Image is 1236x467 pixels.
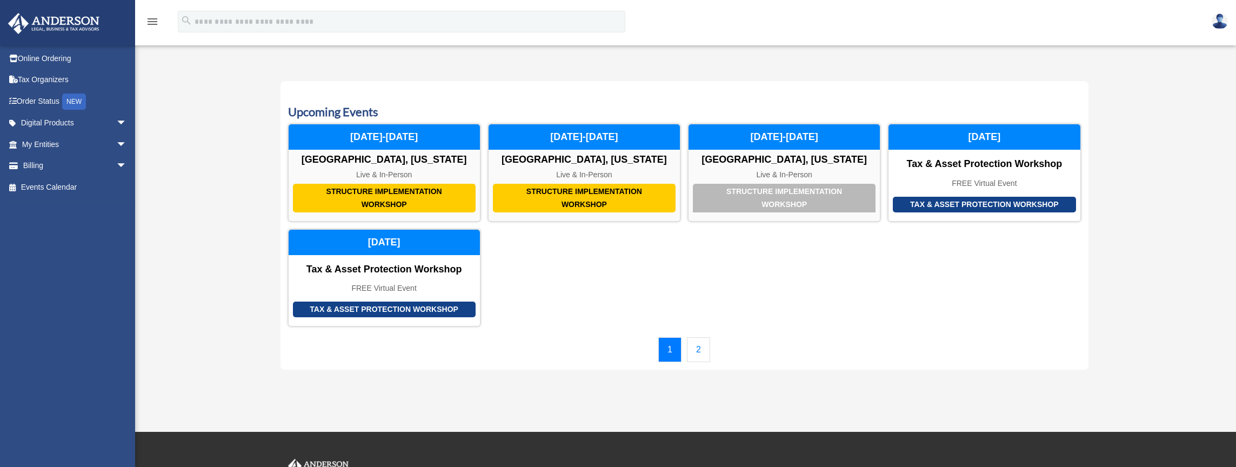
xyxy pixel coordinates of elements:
[8,176,138,198] a: Events Calendar
[693,184,876,212] div: Structure Implementation Workshop
[288,124,480,222] a: Structure Implementation Workshop [GEOGRAPHIC_DATA], [US_STATE] Live & In-Person [DATE]-[DATE]
[8,48,143,69] a: Online Ordering
[8,69,143,91] a: Tax Organizers
[116,155,138,177] span: arrow_drop_down
[689,124,880,150] div: [DATE]-[DATE]
[289,154,480,166] div: [GEOGRAPHIC_DATA], [US_STATE]
[289,284,480,293] div: FREE Virtual Event
[116,112,138,135] span: arrow_drop_down
[8,90,143,112] a: Order StatusNEW
[5,13,103,34] img: Anderson Advisors Platinum Portal
[888,179,1080,188] div: FREE Virtual Event
[493,184,676,212] div: Structure Implementation Workshop
[288,229,480,326] a: Tax & Asset Protection Workshop Tax & Asset Protection Workshop FREE Virtual Event [DATE]
[293,184,476,212] div: Structure Implementation Workshop
[689,154,880,166] div: [GEOGRAPHIC_DATA], [US_STATE]
[687,337,710,362] a: 2
[888,124,1080,222] a: Tax & Asset Protection Workshop Tax & Asset Protection Workshop FREE Virtual Event [DATE]
[489,124,680,150] div: [DATE]-[DATE]
[289,170,480,179] div: Live & In-Person
[489,154,680,166] div: [GEOGRAPHIC_DATA], [US_STATE]
[288,104,1081,121] h3: Upcoming Events
[488,124,680,222] a: Structure Implementation Workshop [GEOGRAPHIC_DATA], [US_STATE] Live & In-Person [DATE]-[DATE]
[293,302,476,317] div: Tax & Asset Protection Workshop
[116,134,138,156] span: arrow_drop_down
[888,124,1080,150] div: [DATE]
[8,112,143,134] a: Digital Productsarrow_drop_down
[888,158,1080,170] div: Tax & Asset Protection Workshop
[289,124,480,150] div: [DATE]-[DATE]
[893,197,1075,212] div: Tax & Asset Protection Workshop
[8,134,143,155] a: My Entitiesarrow_drop_down
[146,19,159,28] a: menu
[146,15,159,28] i: menu
[289,230,480,256] div: [DATE]
[181,15,192,26] i: search
[489,170,680,179] div: Live & In-Person
[289,264,480,276] div: Tax & Asset Protection Workshop
[8,155,143,177] a: Billingarrow_drop_down
[688,124,880,222] a: Structure Implementation Workshop [GEOGRAPHIC_DATA], [US_STATE] Live & In-Person [DATE]-[DATE]
[689,170,880,179] div: Live & In-Person
[658,337,682,362] a: 1
[62,94,86,110] div: NEW
[1212,14,1228,29] img: User Pic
